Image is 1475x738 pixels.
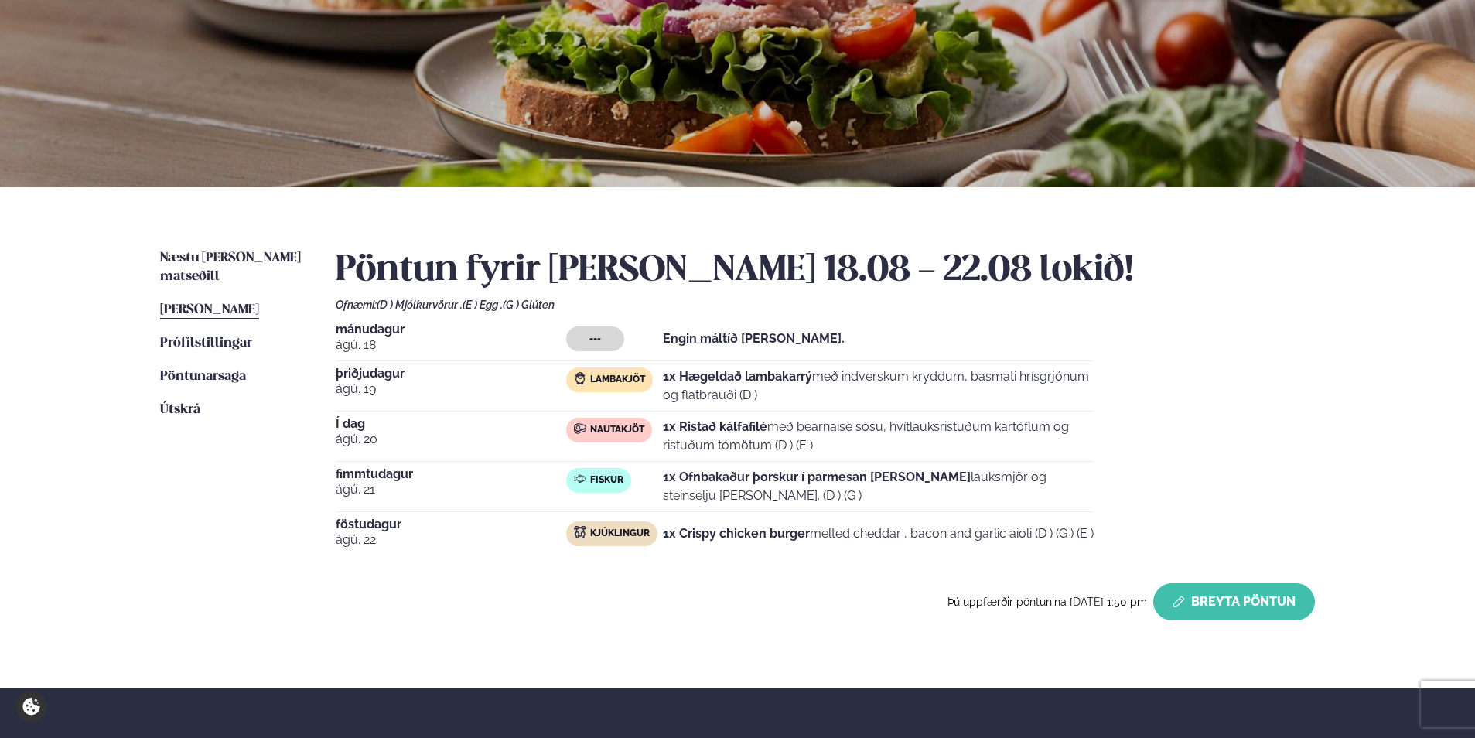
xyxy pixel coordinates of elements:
[336,518,566,531] span: föstudagur
[336,430,566,449] span: ágú. 20
[574,526,586,538] img: chicken.svg
[663,418,1094,455] p: með bearnaise sósu, hvítlauksristuðum kartöflum og ristuðum tómötum (D ) (E )
[1153,583,1315,620] button: Breyta Pöntun
[336,531,566,549] span: ágú. 22
[590,374,645,386] span: Lambakjöt
[160,370,246,383] span: Pöntunarsaga
[947,596,1147,608] span: Þú uppfærðir pöntunina [DATE] 1:50 pm
[574,372,586,384] img: Lamb.svg
[160,301,259,319] a: [PERSON_NAME]
[336,323,566,336] span: mánudagur
[574,473,586,485] img: fish.svg
[160,367,246,386] a: Pöntunarsaga
[377,299,463,311] span: (D ) Mjólkurvörur ,
[336,367,566,380] span: þriðjudagur
[336,480,566,499] span: ágú. 21
[663,526,810,541] strong: 1x Crispy chicken burger
[663,470,971,484] strong: 1x Ofnbakaður þorskur í parmesan [PERSON_NAME]
[463,299,503,311] span: (E ) Egg ,
[336,249,1315,292] h2: Pöntun fyrir [PERSON_NAME] 18.08 - 22.08 lokið!
[160,249,305,286] a: Næstu [PERSON_NAME] matseðill
[160,401,200,419] a: Útskrá
[663,524,1094,543] p: melted cheddar , bacon and garlic aioli (D ) (G ) (E )
[336,336,566,354] span: ágú. 18
[160,251,301,283] span: Næstu [PERSON_NAME] matseðill
[663,419,767,434] strong: 1x Ristað kálfafilé
[336,380,566,398] span: ágú. 19
[663,331,845,346] strong: Engin máltíð [PERSON_NAME].
[590,474,623,487] span: Fiskur
[15,691,47,723] a: Cookie settings
[160,403,200,416] span: Útskrá
[503,299,555,311] span: (G ) Glúten
[336,299,1315,311] div: Ofnæmi:
[663,367,1094,405] p: með indverskum kryddum, basmati hrísgrjónum og flatbrauði (D )
[160,337,252,350] span: Prófílstillingar
[663,468,1094,505] p: lauksmjör og steinselju [PERSON_NAME]. (D ) (G )
[160,303,259,316] span: [PERSON_NAME]
[336,468,566,480] span: fimmtudagur
[336,418,566,430] span: Í dag
[663,369,812,384] strong: 1x Hægeldað lambakarrý
[590,424,644,436] span: Nautakjöt
[160,334,252,353] a: Prófílstillingar
[574,422,586,435] img: beef.svg
[590,528,650,540] span: Kjúklingur
[589,333,601,345] span: ---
